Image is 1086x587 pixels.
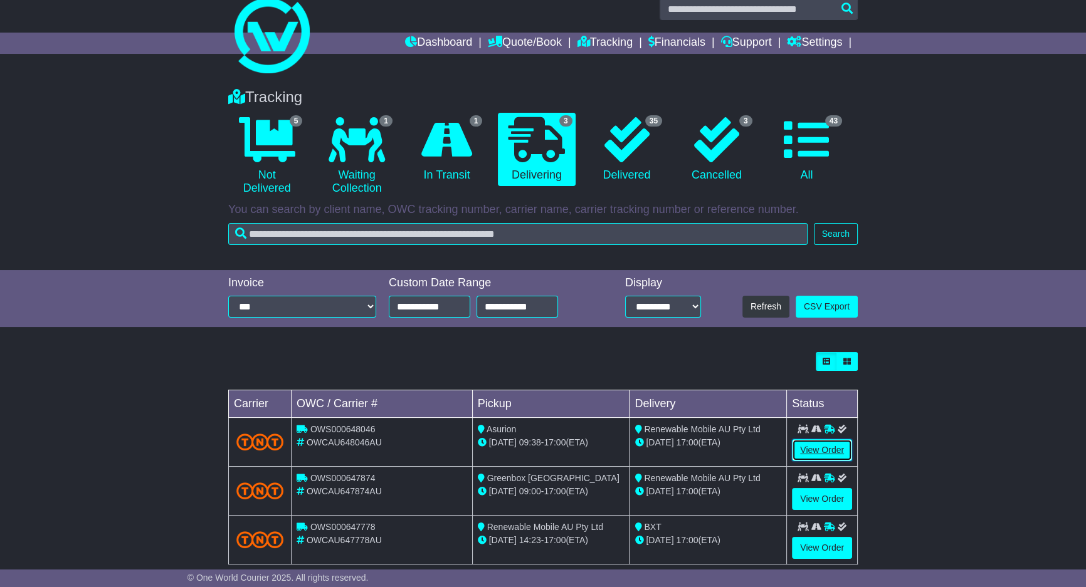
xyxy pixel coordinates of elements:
[472,390,630,418] td: Pickup
[645,115,662,127] span: 35
[307,535,382,545] span: OWCAU647778AU
[310,473,376,483] span: OWS000647874
[559,115,572,127] span: 3
[405,33,472,54] a: Dashboard
[519,535,541,545] span: 14:23
[544,535,566,545] span: 17:00
[307,437,382,447] span: OWCAU648046AU
[408,113,485,187] a: 1 In Transit
[787,33,842,54] a: Settings
[787,390,858,418] td: Status
[796,296,858,318] a: CSV Export
[310,424,376,434] span: OWS000648046
[487,424,516,434] span: Asurion
[644,424,760,434] span: Renewable Mobile AU Pty Ltd
[721,33,772,54] a: Support
[630,390,787,418] td: Delivery
[544,486,566,496] span: 17:00
[310,522,376,532] span: OWS000647778
[646,437,673,447] span: [DATE]
[389,276,590,290] div: Custom Date Range
[478,534,625,547] div: - (ETA)
[487,522,603,532] span: Renewable Mobile AU Pty Ltd
[676,535,698,545] span: 17:00
[544,437,566,447] span: 17:00
[236,434,283,450] img: TNT_Domestic.png
[814,223,858,245] button: Search
[489,486,517,496] span: [DATE]
[742,296,789,318] button: Refresh
[228,113,305,200] a: 5 Not Delivered
[228,203,858,217] p: You can search by client name, OWC tracking number, carrier name, carrier tracking number or refe...
[478,436,625,449] div: - (ETA)
[478,485,625,498] div: - (ETA)
[519,437,541,447] span: 09:38
[498,113,575,187] a: 3 Delivering
[625,276,701,290] div: Display
[644,473,760,483] span: Renewable Mobile AU Pty Ltd
[489,437,517,447] span: [DATE]
[825,115,842,127] span: 43
[379,115,393,127] span: 1
[470,115,483,127] span: 1
[236,531,283,548] img: TNT_Domestic.png
[635,534,781,547] div: (ETA)
[635,436,781,449] div: (ETA)
[228,276,376,290] div: Invoice
[676,486,698,496] span: 17:00
[792,439,852,461] a: View Order
[768,113,845,187] a: 43 All
[577,33,633,54] a: Tracking
[229,390,292,418] td: Carrier
[318,113,395,200] a: 1 Waiting Collection
[792,488,852,510] a: View Order
[646,535,673,545] span: [DATE]
[676,437,698,447] span: 17:00
[236,482,283,499] img: TNT_Domestic.png
[488,33,562,54] a: Quote/Book
[792,537,852,559] a: View Order
[646,486,673,496] span: [DATE]
[678,113,755,187] a: 3 Cancelled
[187,573,369,583] span: © One World Courier 2025. All rights reserved.
[307,486,382,496] span: OWCAU647874AU
[489,535,517,545] span: [DATE]
[739,115,752,127] span: 3
[222,88,864,106] div: Tracking
[487,473,619,483] span: Greenbox [GEOGRAPHIC_DATA]
[635,485,781,498] div: (ETA)
[519,486,541,496] span: 09:00
[290,115,303,127] span: 5
[588,113,665,187] a: 35 Delivered
[292,390,473,418] td: OWC / Carrier #
[644,522,661,532] span: BXT
[648,33,705,54] a: Financials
